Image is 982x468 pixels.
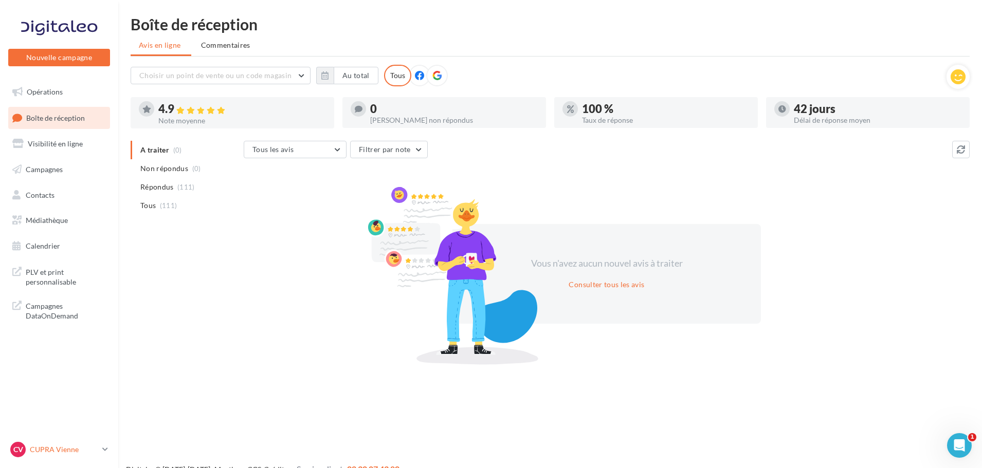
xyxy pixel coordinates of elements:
[8,49,110,66] button: Nouvelle campagne
[370,117,538,124] div: [PERSON_NAME] non répondus
[26,165,63,174] span: Campagnes
[158,117,326,124] div: Note moyenne
[140,200,156,211] span: Tous
[518,257,695,270] div: Vous n'avez aucun nouvel avis à traiter
[968,433,976,441] span: 1
[26,113,85,122] span: Boîte de réception
[6,295,112,325] a: Campagnes DataOnDemand
[26,216,68,224] span: Médiathèque
[158,103,326,115] div: 4.9
[244,141,347,158] button: Tous les avis
[334,67,378,84] button: Au total
[316,67,378,84] button: Au total
[26,241,60,250] span: Calendrier
[192,164,201,173] span: (0)
[28,139,83,148] span: Visibilité en ligne
[794,103,961,115] div: 42 jours
[26,299,106,321] span: Campagnes DataOnDemand
[6,159,112,180] a: Campagnes
[582,103,750,115] div: 100 %
[30,444,98,455] p: CUPRA Vienne
[131,16,970,32] div: Boîte de réception
[6,81,112,103] a: Opérations
[370,103,538,115] div: 0
[6,261,112,291] a: PLV et print personnalisable
[6,210,112,231] a: Médiathèque
[350,141,428,158] button: Filtrer par note
[8,440,110,459] a: CV CUPRA Vienne
[160,201,177,210] span: (111)
[139,71,292,80] span: Choisir un point de vente ou un code magasin
[6,235,112,257] a: Calendrier
[177,183,195,191] span: (111)
[6,184,112,206] a: Contacts
[794,117,961,124] div: Délai de réponse moyen
[201,40,250,50] span: Commentaires
[27,87,63,96] span: Opérations
[6,133,112,155] a: Visibilité en ligne
[140,182,174,192] span: Répondus
[26,265,106,287] span: PLV et print personnalisable
[13,444,23,455] span: CV
[582,117,750,124] div: Taux de réponse
[384,65,411,86] div: Tous
[6,107,112,129] a: Boîte de réception
[26,190,54,199] span: Contacts
[131,67,311,84] button: Choisir un point de vente ou un code magasin
[140,163,188,174] span: Non répondus
[947,433,972,458] iframe: Intercom live chat
[565,278,648,291] button: Consulter tous les avis
[252,145,294,154] span: Tous les avis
